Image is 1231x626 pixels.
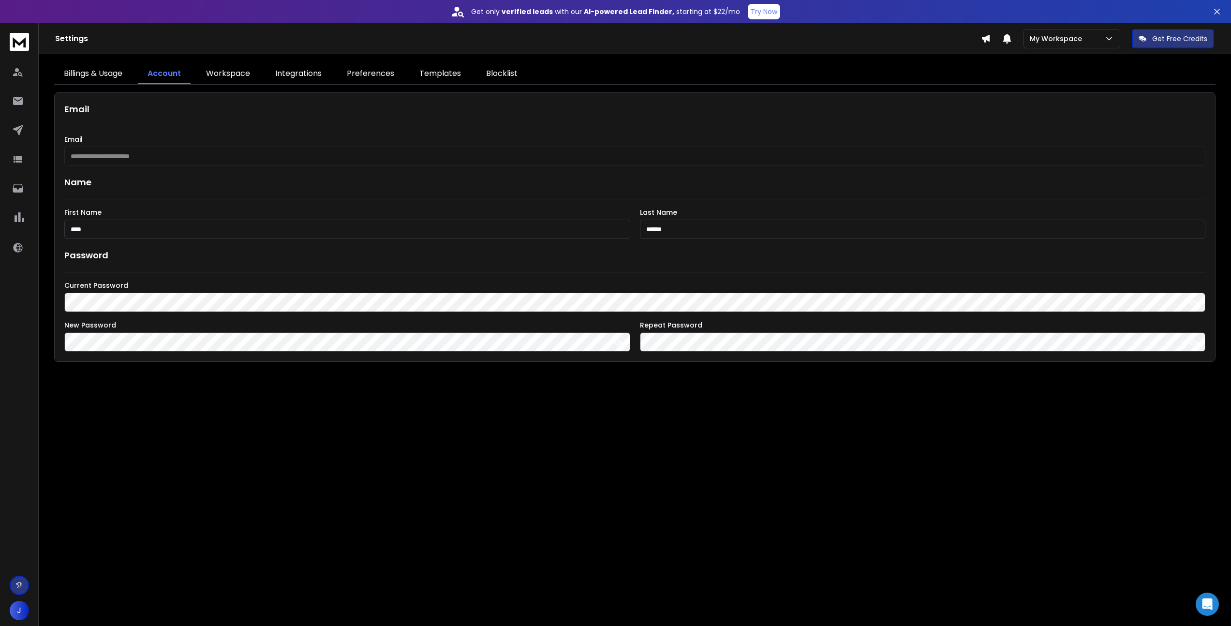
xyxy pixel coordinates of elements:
[64,249,108,262] h1: Password
[471,7,740,16] p: Get only with our starting at $22/mo
[64,136,1205,143] label: Email
[584,7,674,16] strong: AI-powered Lead Finder,
[64,322,630,328] label: New Password
[502,7,553,16] strong: verified leads
[1132,29,1214,48] button: Get Free Credits
[64,282,1205,289] label: Current Password
[1196,593,1219,616] div: Open Intercom Messenger
[751,7,777,16] p: Try Now
[54,64,132,84] a: Billings & Usage
[138,64,191,84] a: Account
[1030,34,1086,44] p: My Workspace
[410,64,471,84] a: Templates
[476,64,527,84] a: Blocklist
[337,64,404,84] a: Preferences
[10,601,29,620] button: J
[64,176,1205,189] h1: Name
[640,209,1206,216] label: Last Name
[10,33,29,51] img: logo
[64,103,1205,116] h1: Email
[266,64,331,84] a: Integrations
[748,4,780,19] button: Try Now
[64,209,630,216] label: First Name
[196,64,260,84] a: Workspace
[55,33,981,45] h1: Settings
[1152,34,1207,44] p: Get Free Credits
[640,322,1206,328] label: Repeat Password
